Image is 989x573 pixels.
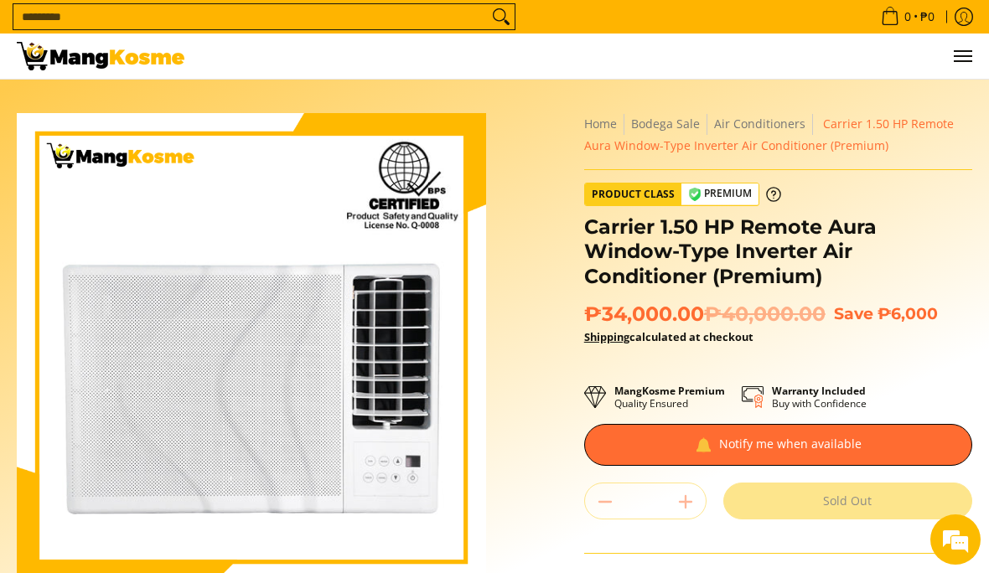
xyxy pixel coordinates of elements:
[584,302,826,327] span: ₱34,000.00
[584,183,781,206] a: Product Class Premium
[585,183,681,205] span: Product Class
[688,188,702,201] img: premium-badge-icon.webp
[952,34,972,79] button: Menu
[584,329,629,344] a: Shipping
[584,214,972,289] h1: Carrier 1.50 HP Remote Aura Window-Type Inverter Air Conditioner (Premium)
[714,116,805,132] a: Air Conditioners
[902,11,914,23] span: 0
[681,183,759,204] span: Premium
[614,384,725,398] strong: MangKosme Premium
[631,116,700,132] a: Bodega Sale
[488,4,515,29] button: Search
[772,385,867,410] p: Buy with Confidence
[876,8,940,26] span: •
[878,304,938,323] span: ₱6,000
[584,116,617,132] a: Home
[834,304,873,323] span: Save
[17,42,184,70] img: Carrier Aura 1.5 HP Window-Type Remote Inverter Aircon l Mang Kosme
[584,329,753,344] strong: calculated at checkout
[201,34,972,79] nav: Main Menu
[584,116,954,153] span: Carrier 1.50 HP Remote Aura Window-Type Inverter Air Conditioner (Premium)
[918,11,937,23] span: ₱0
[772,384,866,398] strong: Warranty Included
[704,302,826,327] del: ₱40,000.00
[201,34,972,79] ul: Customer Navigation
[584,113,972,157] nav: Breadcrumbs
[614,385,725,410] p: Quality Ensured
